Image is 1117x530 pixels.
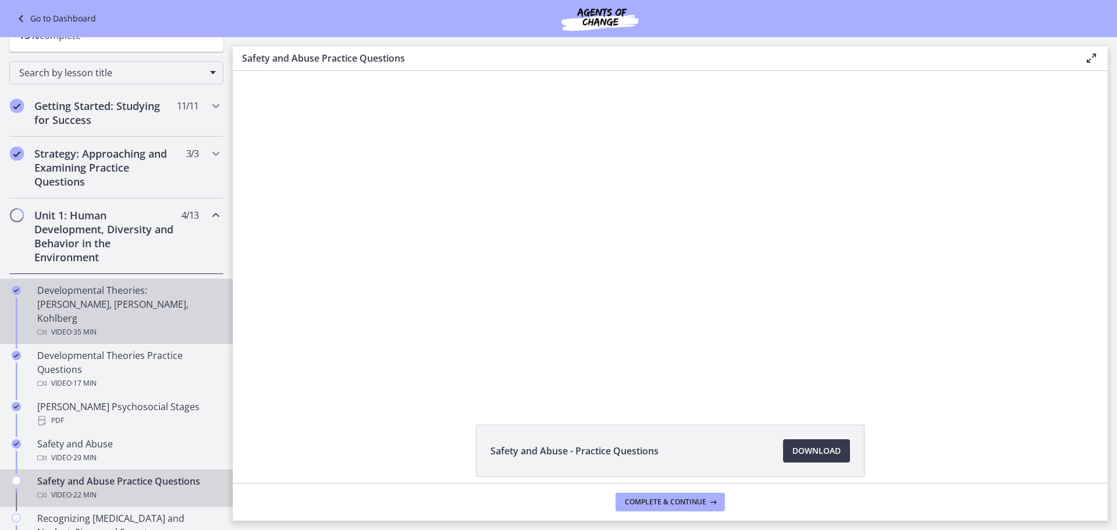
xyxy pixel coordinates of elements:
div: Video [37,488,219,502]
a: Download [783,439,850,463]
h2: Unit 1: Human Development, Diversity and Behavior in the Environment [34,208,176,264]
span: · 29 min [72,451,97,465]
span: Search by lesson title [19,66,204,79]
i: Completed [12,286,21,295]
iframe: Video Lesson [233,71,1108,398]
i: Completed [10,147,24,161]
span: · 17 min [72,376,97,390]
div: Developmental Theories: [PERSON_NAME], [PERSON_NAME], Kohlberg [37,283,219,339]
i: Completed [12,439,21,449]
span: 3 / 3 [186,147,198,161]
div: Video [37,376,219,390]
i: Completed [12,351,21,360]
h3: Safety and Abuse Practice Questions [242,51,1066,65]
div: Video [37,325,219,339]
div: Safety and Abuse [37,437,219,465]
div: [PERSON_NAME] Psychosocial Stages [37,400,219,428]
img: Agents of Change [530,5,670,33]
a: Go to Dashboard [14,12,96,26]
span: Download [792,444,841,458]
div: Video [37,451,219,465]
h2: Getting Started: Studying for Success [34,99,176,127]
button: Complete & continue [616,493,725,511]
div: PDF [37,414,219,428]
div: Safety and Abuse Practice Questions [37,474,219,502]
div: Search by lesson title [9,61,223,84]
h2: Strategy: Approaching and Examining Practice Questions [34,147,176,188]
i: Completed [12,402,21,411]
span: · 35 min [72,325,97,339]
span: · 22 min [72,488,97,502]
i: Completed [10,99,24,113]
span: Safety and Abuse - Practice Questions [490,444,659,458]
span: Complete & continue [625,497,706,507]
div: Developmental Theories Practice Questions [37,348,219,390]
span: 4 / 13 [182,208,198,222]
span: 11 / 11 [177,99,198,113]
